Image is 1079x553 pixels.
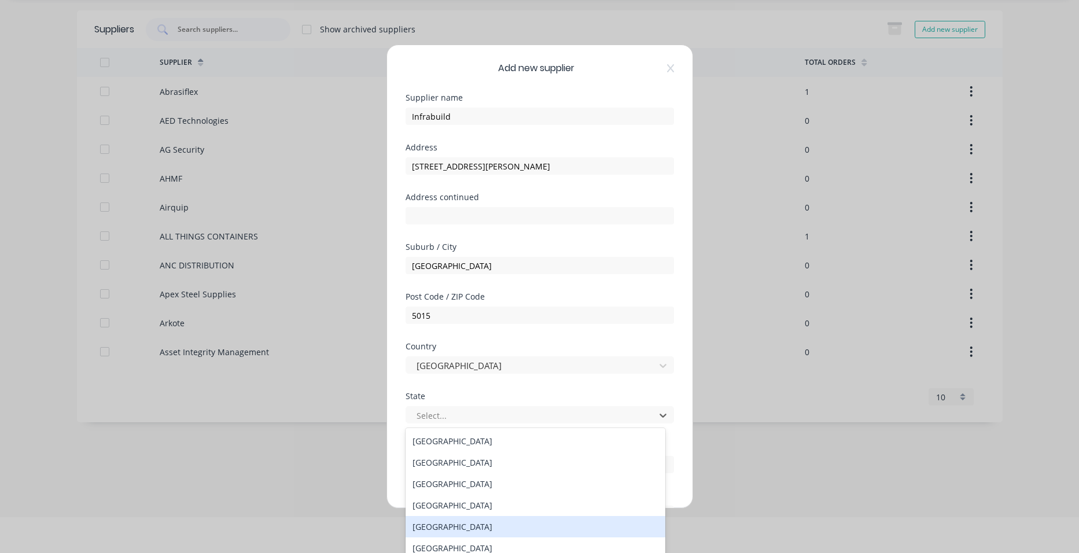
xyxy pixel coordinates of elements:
[406,94,674,102] div: Supplier name
[406,473,665,495] div: [GEOGRAPHIC_DATA]
[406,452,665,473] div: [GEOGRAPHIC_DATA]
[406,392,674,400] div: State
[406,516,665,537] div: [GEOGRAPHIC_DATA]
[406,293,674,301] div: Post Code / ZIP Code
[406,193,674,201] div: Address continued
[406,243,674,251] div: Suburb / City
[406,430,665,452] div: [GEOGRAPHIC_DATA]
[406,342,674,351] div: Country
[406,143,674,152] div: Address
[498,61,575,75] span: Add new supplier
[406,495,665,516] div: [GEOGRAPHIC_DATA]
